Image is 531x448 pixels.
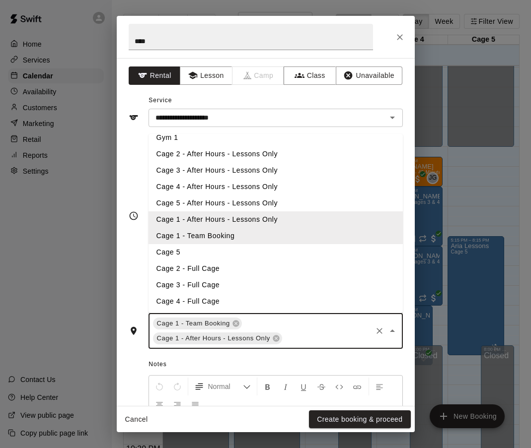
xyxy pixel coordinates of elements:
span: Service [149,97,172,104]
button: Right Align [169,395,186,413]
button: Close [391,28,409,46]
span: Cage 1 - Team Booking [153,319,234,328]
span: Normal [208,382,243,391]
button: Undo [151,378,168,395]
button: Lesson [180,66,232,85]
li: Cage 1 - After Hours - Lessons Only [149,211,403,228]
svg: Rooms [129,326,139,336]
button: Center Align [151,395,168,413]
button: Justify Align [187,395,204,413]
li: Cage 4 - After Hours - Lessons Only [149,179,403,195]
button: Open [385,111,399,125]
div: Cage 1 - After Hours - Lessons Only [153,332,282,344]
button: Format Strikethrough [313,378,330,395]
button: Class [284,66,336,85]
button: Insert Code [331,378,348,395]
li: Cage 2 - After Hours - Lessons Only [149,146,403,162]
button: Formatting Options [190,378,255,395]
div: Cage 1 - Team Booking [153,318,242,329]
li: Cage 5 [149,244,403,260]
li: Cage 4 - Full Cage [149,293,403,310]
button: Close [385,324,399,338]
button: Format Italics [277,378,294,395]
li: Cage 3 - After Hours - Lessons Only [149,162,403,179]
button: Left Align [371,378,388,395]
button: Clear [373,324,386,338]
span: Cage 1 - After Hours - Lessons Only [153,333,274,343]
li: Cage 5 - After Hours - Lessons Only [149,195,403,211]
svg: Service [129,113,139,123]
button: Create booking & proceed [309,410,410,429]
svg: Timing [129,211,139,221]
span: Notes [149,357,402,373]
li: Cage 3 - Full Cage [149,277,403,293]
li: Cage 1 - Team Booking [149,228,403,244]
button: Rental [129,66,181,85]
button: Cancel [121,410,152,429]
button: Format Bold [259,378,276,395]
span: Camps can only be created in the Services page [232,66,285,85]
button: Redo [169,378,186,395]
li: Gym 1 [149,129,403,146]
button: Format Underline [295,378,312,395]
li: Cage 2 - Full Cage [149,260,403,277]
button: Unavailable [336,66,402,85]
button: Insert Link [349,378,366,395]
